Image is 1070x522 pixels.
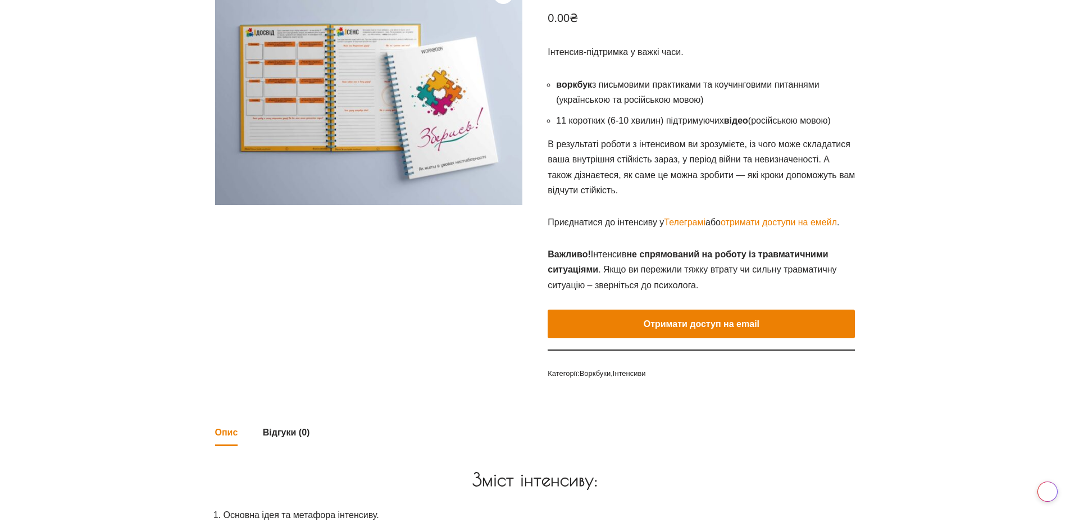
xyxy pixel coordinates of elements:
p: Інтенсив-підтримка у важкі часи. [548,44,855,60]
a: Інтенсиви [613,369,646,378]
h2: Зміст інтенсиву: [215,469,855,490]
span: ₴ [570,12,578,24]
a: Телеграмі [664,217,705,227]
button: Отримати доступ на email [548,310,855,339]
strong: відео [724,116,748,125]
p: Приєднатися до інтенсиву у або . [548,215,855,230]
strong: воркбук [556,80,592,89]
bdi: 0.00 [548,12,578,24]
a: Опис [215,420,238,444]
p: В результаті роботи з інтенсивом ви зрозумієте, із чого може складатися ваша внутрішня стійкість ... [548,137,855,198]
li: 11 коротких (6-10 хвилин) підтримуючих (російською мовою) [556,113,855,128]
p: Інтенсив . Якщо ви пережили тяжку втрату чи сильну травматичну ситуацію – зверніться до психолога. [548,247,855,293]
li: з письмовими практиками та коучинговими питаннями (українською та російською мовою) [556,77,855,107]
a: отримати доступи на емейл [721,217,837,227]
a: Відгуки (0) [263,420,310,444]
strong: не спрямований на роботу із травматичними ситуаціями [548,249,828,274]
strong: Важливо! [548,249,591,259]
a: Воркбуки [580,369,611,378]
span: Категорії: , [548,367,855,380]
